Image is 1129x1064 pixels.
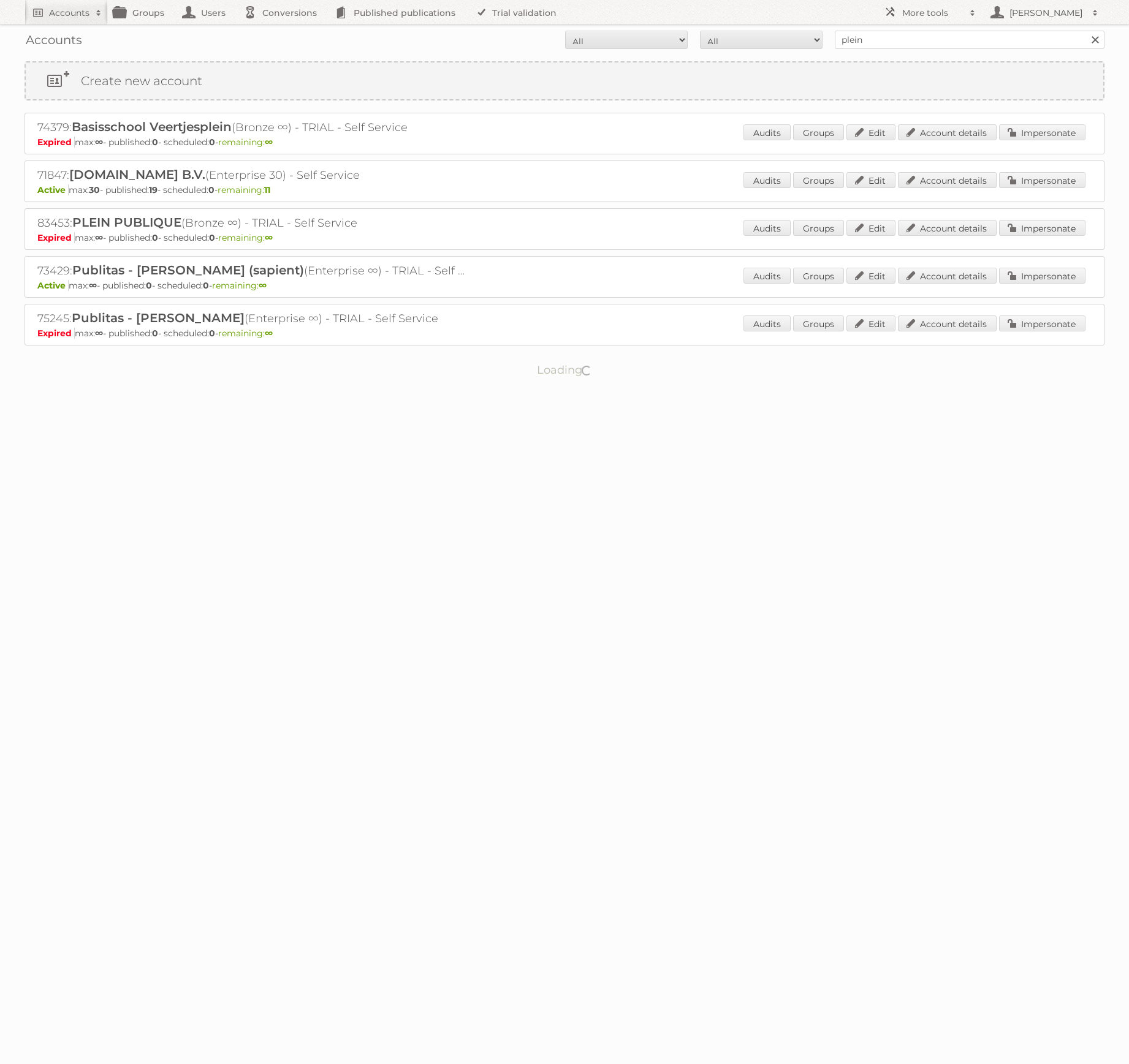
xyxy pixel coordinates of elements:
[89,280,97,291] strong: ∞
[37,311,466,326] h2: 75245: (Enterprise ∞) - TRIAL - Self Service
[898,124,997,140] a: Account details
[37,215,466,231] h2: 83453: (Bronze ∞) - TRIAL - Self Service
[72,311,245,325] span: Publitas - [PERSON_NAME]
[846,124,895,140] a: Edit
[209,137,215,148] strong: 0
[265,232,273,243] strong: ∞
[37,137,1092,148] p: max: - published: - scheduled: -
[37,263,466,279] h2: 73429: (Enterprise ∞) - TRIAL - Self Service
[999,172,1085,188] a: Impersonate
[898,172,997,188] a: Account details
[152,328,158,339] strong: 0
[1006,7,1086,19] h2: [PERSON_NAME]
[72,119,232,134] span: Basisschool Veertjesplein
[146,280,152,291] strong: 0
[743,220,791,236] a: Audits
[152,137,158,148] strong: 0
[846,315,895,331] a: Edit
[898,220,997,236] a: Account details
[793,220,844,236] a: Groups
[999,315,1085,331] a: Impersonate
[37,119,466,135] h2: 74379: (Bronze ∞) - TRIAL - Self Service
[743,315,791,331] a: Audits
[846,220,895,236] a: Edit
[152,232,158,243] strong: 0
[37,232,1092,243] p: max: - published: - scheduled: -
[95,328,103,339] strong: ∞
[743,124,791,140] a: Audits
[72,263,304,277] span: Publitas - [PERSON_NAME] (sapient)
[999,124,1085,140] a: Impersonate
[264,184,270,195] strong: 11
[49,7,89,19] h2: Accounts
[498,358,631,382] p: Loading
[793,124,844,140] a: Groups
[218,184,270,195] span: remaining:
[846,172,895,188] a: Edit
[743,172,791,188] a: Audits
[37,328,1092,339] p: max: - published: - scheduled: -
[37,328,75,339] span: Expired
[69,167,205,182] span: [DOMAIN_NAME] B.V.
[265,137,273,148] strong: ∞
[898,268,997,284] a: Account details
[218,328,273,339] span: remaining:
[72,215,181,230] span: PLEIN PUBLIQUE
[999,268,1085,284] a: Impersonate
[37,167,466,183] h2: 71847: (Enterprise 30) - Self Service
[208,184,215,195] strong: 0
[743,268,791,284] a: Audits
[898,315,997,331] a: Account details
[793,268,844,284] a: Groups
[212,280,267,291] span: remaining:
[902,7,964,19] h2: More tools
[218,232,273,243] span: remaining:
[209,328,215,339] strong: 0
[37,280,69,291] span: Active
[209,232,215,243] strong: 0
[265,328,273,339] strong: ∞
[37,137,75,148] span: Expired
[37,184,69,195] span: Active
[95,137,103,148] strong: ∞
[149,184,158,195] strong: 19
[37,280,1092,291] p: max: - published: - scheduled: -
[846,268,895,284] a: Edit
[259,280,267,291] strong: ∞
[793,315,844,331] a: Groups
[203,280,209,291] strong: 0
[37,232,75,243] span: Expired
[793,172,844,188] a: Groups
[37,184,1092,195] p: max: - published: - scheduled: -
[95,232,103,243] strong: ∞
[26,62,1103,99] a: Create new account
[218,137,273,148] span: remaining:
[89,184,100,195] strong: 30
[999,220,1085,236] a: Impersonate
